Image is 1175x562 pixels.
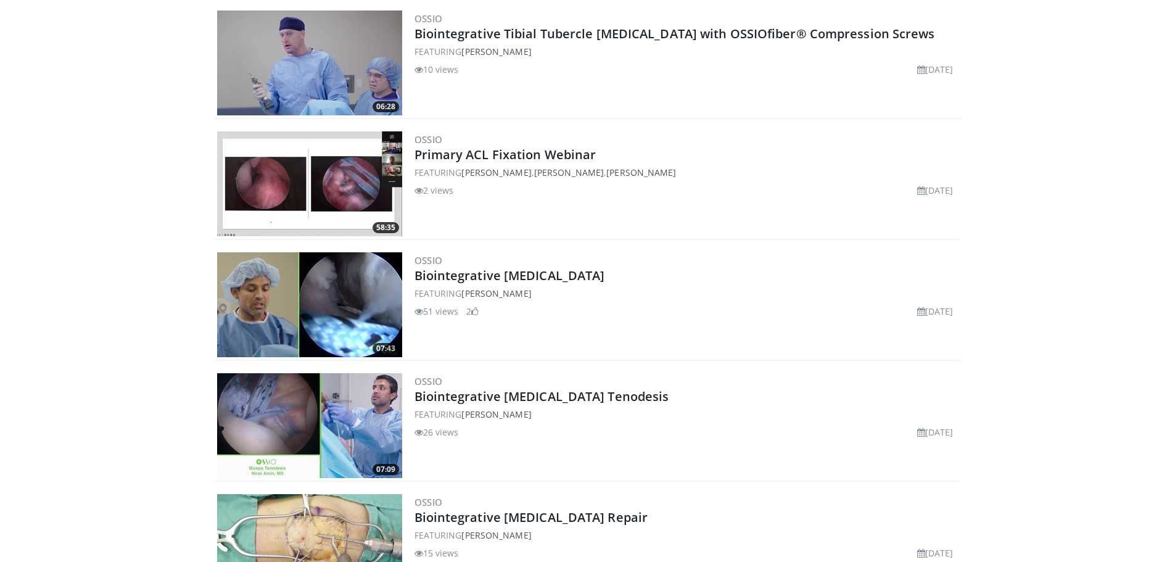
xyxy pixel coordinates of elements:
[414,254,443,267] a: OSSIO
[217,252,402,357] img: 3fbd5ba4-9555-46dd-8132-c1644086e4f5.300x170_q85_crop-smart_upscale.jpg
[461,287,531,299] a: [PERSON_NAME]
[466,305,479,318] li: 2
[217,131,402,236] img: 260ca433-3e9d-49fb-8f61-f00fa1ab23ce.300x170_q85_crop-smart_upscale.jpg
[414,547,459,560] li: 15 views
[414,509,648,526] a: Biointegrative [MEDICAL_DATA] Repair
[217,10,402,115] a: 06:28
[373,464,399,475] span: 07:09
[917,305,954,318] li: [DATE]
[414,184,454,197] li: 2 views
[461,408,531,420] a: [PERSON_NAME]
[414,133,443,146] a: OSSIO
[414,529,959,542] div: FEATURING
[414,63,459,76] li: 10 views
[606,167,676,178] a: [PERSON_NAME]
[217,252,402,357] a: 07:43
[414,287,959,300] div: FEATURING
[917,63,954,76] li: [DATE]
[461,167,531,178] a: [PERSON_NAME]
[414,267,605,284] a: Biointegrative [MEDICAL_DATA]
[414,45,959,58] div: FEATURING
[414,375,443,387] a: OSSIO
[414,166,959,179] div: FEATURING , ,
[917,547,954,560] li: [DATE]
[917,184,954,197] li: [DATE]
[414,25,935,42] a: Biointegrative Tibial Tubercle [MEDICAL_DATA] with OSSIOfiber® Compression Screws
[373,101,399,112] span: 06:28
[414,496,443,508] a: OSSIO
[373,222,399,233] span: 58:35
[217,373,402,478] img: f54b0be7-13b6-4977-9a5b-cecc55ea2090.300x170_q85_crop-smart_upscale.jpg
[534,167,604,178] a: [PERSON_NAME]
[373,343,399,354] span: 07:43
[217,131,402,236] a: 58:35
[414,305,459,318] li: 51 views
[414,12,443,25] a: OSSIO
[217,10,402,115] img: 2fac5f83-3fa8-46d6-96c1-ffb83ee82a09.300x170_q85_crop-smart_upscale.jpg
[917,426,954,439] li: [DATE]
[217,373,402,478] a: 07:09
[414,408,959,421] div: FEATURING
[414,426,459,439] li: 26 views
[461,46,531,57] a: [PERSON_NAME]
[414,146,596,163] a: Primary ACL Fixation Webinar
[461,529,531,541] a: [PERSON_NAME]
[414,388,669,405] a: Biointegrative [MEDICAL_DATA] Tenodesis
